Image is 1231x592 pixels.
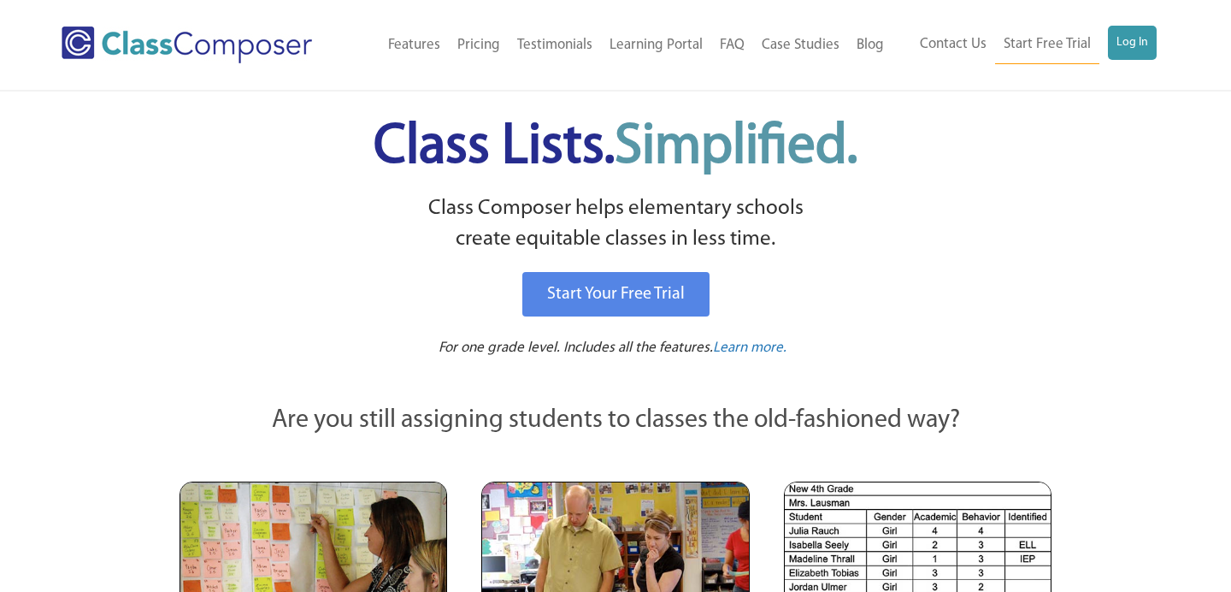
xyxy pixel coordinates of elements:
[713,340,786,355] span: Learn more.
[180,402,1051,440] p: Are you still assigning students to classes the old-fashioned way?
[509,27,601,64] a: Testimonials
[374,120,857,175] span: Class Lists.
[522,272,710,317] a: Start Your Free Trial
[711,27,753,64] a: FAQ
[439,340,713,355] span: For one grade level. Includes all the features.
[911,26,995,63] a: Contact Us
[753,27,848,64] a: Case Studies
[892,26,1157,64] nav: Header Menu
[351,27,892,64] nav: Header Menu
[177,193,1054,256] p: Class Composer helps elementary schools create equitable classes in less time.
[380,27,449,64] a: Features
[1108,26,1157,60] a: Log In
[601,27,711,64] a: Learning Portal
[995,26,1099,64] a: Start Free Trial
[848,27,892,64] a: Blog
[547,286,685,303] span: Start Your Free Trial
[713,338,786,359] a: Learn more.
[615,120,857,175] span: Simplified.
[62,27,312,63] img: Class Composer
[449,27,509,64] a: Pricing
